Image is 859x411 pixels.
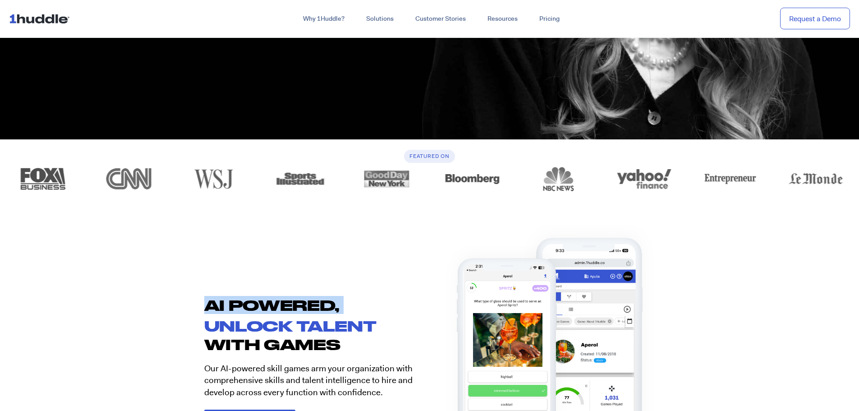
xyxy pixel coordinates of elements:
[613,166,676,191] img: logo_yahoo
[183,166,246,191] img: logo_wsj
[527,166,590,191] img: logo_nbc
[515,166,602,191] div: 8 of 12
[204,296,430,314] h2: AI POWERED,
[204,337,430,351] h2: with games
[785,166,848,191] img: logo_lemonde
[477,11,528,27] a: Resources
[404,150,455,163] h6: Featured On
[344,166,430,191] a: logo_goodday
[602,166,688,191] div: 9 of 12
[292,11,355,27] a: Why 1Huddle?
[355,11,404,27] a: Solutions
[515,166,602,191] a: logo_nbc
[528,11,570,27] a: Pricing
[11,166,74,191] img: logo_fox
[9,10,73,27] img: ...
[344,166,430,191] div: 6 of 12
[97,166,161,191] img: logo_cnn
[698,166,762,191] img: logo_entrepreneur
[404,11,477,27] a: Customer Stories
[86,166,172,191] a: logo_cnn
[204,363,423,399] p: Our AI-powered skill games arm your organization with comprehensive skills and talent intelligenc...
[687,166,773,191] div: 10 of 12
[172,166,258,191] a: logo_wsj
[430,166,516,191] a: logo_bloomberg
[441,166,504,191] img: logo_bloomberg
[258,166,344,191] div: 5 of 12
[269,166,332,191] img: logo_sports
[204,319,430,333] h2: unlock talent
[687,166,773,191] a: logo_entrepreneur
[86,166,172,191] div: 3 of 12
[430,166,516,191] div: 7 of 12
[258,166,344,191] a: logo_sports
[780,8,850,30] a: Request a Demo
[602,166,688,191] a: logo_yahoo
[355,166,418,191] img: logo_goodday
[172,166,258,191] div: 4 of 12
